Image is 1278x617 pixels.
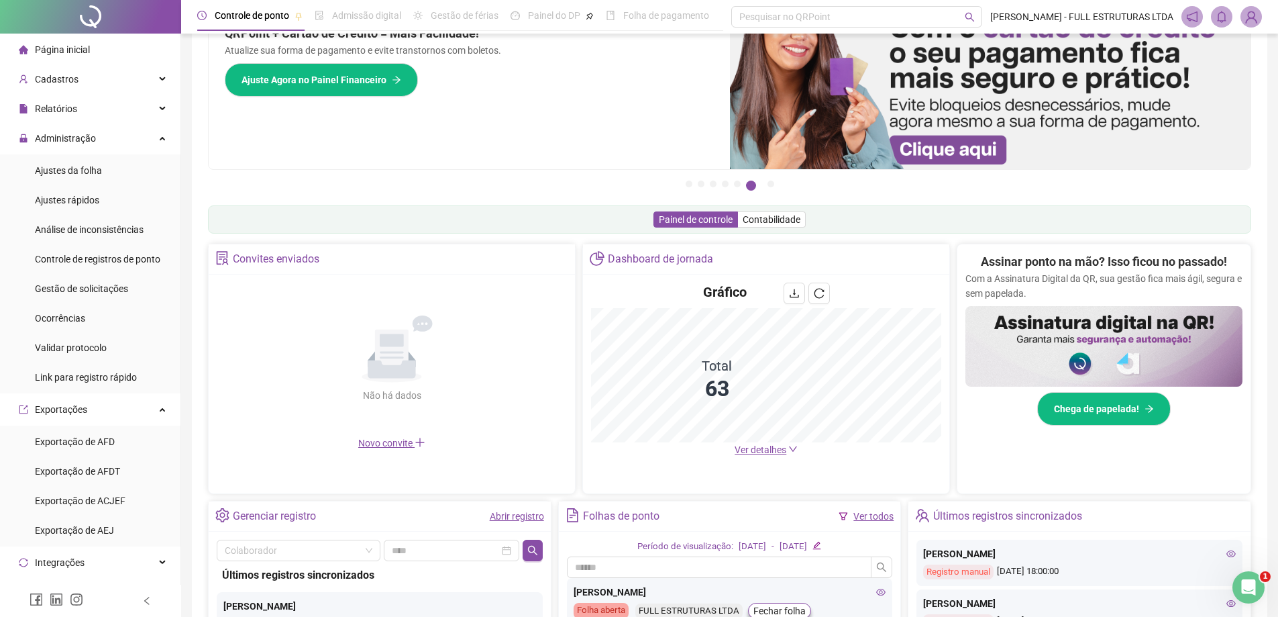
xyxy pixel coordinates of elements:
span: eye [1226,599,1236,608]
span: Exportação de ACJEF [35,495,125,506]
span: Ajustes rápidos [35,195,99,205]
div: [DATE] [739,540,766,554]
span: Gestão de solicitações [35,283,128,294]
span: left [142,596,152,606]
span: Cadastros [35,74,78,85]
span: Análise de inconsistências [35,224,144,235]
span: search [527,545,538,556]
div: [PERSON_NAME] [923,596,1236,611]
span: home [19,45,28,54]
span: file-done [315,11,324,20]
img: 71489 [1241,7,1261,27]
span: Integrações [35,557,85,568]
span: file [19,104,28,113]
button: 2 [698,181,704,187]
span: arrow-right [1144,404,1154,414]
span: file-text [566,508,580,522]
div: Registro manual [923,565,994,580]
div: [PERSON_NAME] [223,599,536,614]
span: arrow-right [392,75,401,85]
span: sync [19,558,28,567]
span: search [876,562,887,573]
span: Validar protocolo [35,342,107,353]
h2: QRPoint + Cartão de Crédito = Mais Facilidade! [225,24,714,43]
a: Abrir registro [490,511,544,522]
h2: Assinar ponto na mão? Isso ficou no passado! [981,252,1227,271]
span: Relatórios [35,103,77,114]
span: plus [415,437,425,448]
div: Últimos registros sincronizados [222,567,537,583]
span: user-add [19,75,28,84]
span: sun [413,11,423,20]
div: Gerenciar registro [233,505,316,528]
span: facebook [30,593,43,606]
span: Exportação de AEJ [35,525,114,536]
p: Atualize sua forma de pagamento e evite transtornos com boletos. [225,43,714,58]
span: edit [812,541,821,550]
span: linkedin [50,593,63,606]
span: down [788,444,798,454]
span: pie-chart [590,251,604,265]
span: Novo convite [358,438,425,448]
a: Ver detalhes down [735,444,798,455]
span: Chega de papelada! [1054,401,1139,416]
div: [DATE] [780,540,807,554]
button: 3 [710,181,716,187]
span: reload [814,288,824,299]
span: [PERSON_NAME] - FULL ESTRUTURAS LTDA [990,9,1173,24]
span: Página inicial [35,44,90,55]
span: clock-circle [197,11,207,20]
span: instagram [70,593,83,606]
span: Administração [35,133,96,144]
span: eye [876,587,886,597]
span: Exportação de AFD [35,436,115,447]
button: 1 [686,181,692,187]
button: 7 [767,181,774,187]
div: Período de visualização: [637,540,733,554]
span: Link para registro rápido [35,372,137,383]
img: banner%2F75947b42-3b94-469c-a360-407c2d3115d7.png [730,8,1251,169]
span: 1 [1260,571,1271,582]
div: Folhas de ponto [583,505,659,528]
span: book [606,11,615,20]
span: filter [839,512,848,521]
span: Admissão digital [332,10,401,21]
div: Convites enviados [233,248,319,271]
button: Chega de papelada! [1037,392,1171,426]
button: 6 [746,181,756,191]
iframe: Intercom live chat [1232,571,1265,604]
h4: Gráfico [703,283,747,301]
span: Exportações [35,404,87,415]
span: export [19,405,28,414]
div: - [771,540,774,554]
span: bell [1216,11,1228,23]
div: [PERSON_NAME] [923,547,1236,561]
span: Ocorrências [35,313,85,324]
div: Últimos registros sincronizados [933,505,1082,528]
span: pushpin [295,12,303,20]
span: Folha de pagamento [623,10,709,21]
span: Exportação de AFDT [35,466,120,477]
span: Controle de ponto [215,10,289,21]
p: Com a Assinatura Digital da QR, sua gestão fica mais ágil, segura e sem papelada. [965,271,1242,301]
span: Ajuste Agora no Painel Financeiro [242,73,386,87]
span: Ajustes da folha [35,165,102,176]
button: Ajuste Agora no Painel Financeiro [225,63,418,97]
button: 5 [734,181,741,187]
div: Não há dados [330,388,454,403]
span: download [789,288,800,299]
span: search [965,12,975,22]
span: pushpin [586,12,594,20]
span: setting [215,508,229,522]
span: Controle de registros de ponto [35,254,160,265]
span: Painel do DP [528,10,580,21]
span: solution [215,251,229,265]
span: eye [1226,549,1236,559]
span: team [915,508,929,522]
span: dashboard [511,11,520,20]
a: Ver todos [853,511,894,522]
span: lock [19,134,28,143]
span: Ver detalhes [735,444,786,455]
span: Painel de controle [659,214,733,225]
div: [DATE] 18:00:00 [923,565,1236,580]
